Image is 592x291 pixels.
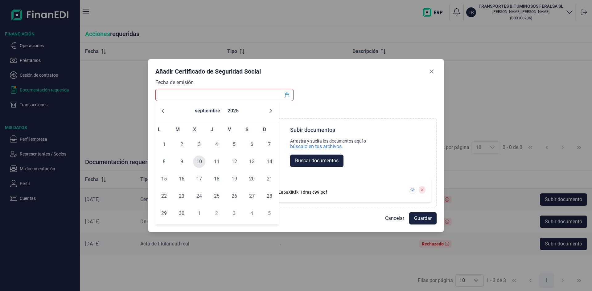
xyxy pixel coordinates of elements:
[155,67,261,76] div: Añadir Certificado de Seguridad Social
[263,156,276,168] span: 14
[290,143,366,150] div: búscalo en tus archivos.
[281,89,293,100] button: Choose Date
[175,207,188,220] span: 30
[191,153,208,170] td: 10/09/2025
[246,207,258,220] span: 4
[228,173,240,185] span: 19
[225,188,243,205] td: 26/09/2025
[175,173,188,185] span: 16
[263,138,276,151] span: 7
[158,106,168,116] button: Previous Month
[290,139,366,143] div: Arrastra y suelta los documentos aquí o
[211,156,223,168] span: 11
[261,136,278,153] td: 07/09/2025
[173,205,191,222] td: 30/09/2025
[261,188,278,205] td: 28/09/2025
[290,126,335,134] div: Subir documentos
[193,173,205,185] span: 17
[266,106,276,116] button: Next Month
[175,138,188,151] span: 2
[193,190,205,202] span: 24
[246,156,258,168] span: 13
[175,156,188,168] span: 9
[208,188,226,205] td: 25/09/2025
[243,170,261,188] td: 20/09/2025
[155,170,173,188] td: 15/09/2025
[158,138,170,151] span: 1
[228,138,240,151] span: 5
[158,207,170,220] span: 29
[191,136,208,153] td: 03/09/2025
[173,188,191,205] td: 23/09/2025
[246,173,258,185] span: 20
[211,127,213,132] span: J
[263,173,276,185] span: 21
[246,190,258,202] span: 27
[158,127,161,132] span: L
[414,215,432,222] span: Guardar
[175,190,188,202] span: 23
[193,127,196,132] span: X
[193,207,205,220] span: 1
[290,155,343,167] button: Buscar documentos
[263,190,276,202] span: 28
[173,153,191,170] td: 09/09/2025
[211,138,223,151] span: 4
[225,205,243,222] td: 03/10/2025
[173,136,191,153] td: 02/09/2025
[193,156,205,168] span: 10
[155,79,194,86] label: Fecha de emisión
[228,190,240,202] span: 26
[225,103,241,118] button: Choose Year
[261,153,278,170] td: 14/09/2025
[261,205,278,222] td: 05/10/2025
[243,136,261,153] td: 06/09/2025
[158,173,170,185] span: 15
[290,143,343,150] div: búscalo en tus archivos.
[427,67,437,76] button: Close
[155,136,173,153] td: 01/09/2025
[175,127,180,132] span: M
[208,153,226,170] td: 11/09/2025
[243,188,261,205] td: 27/09/2025
[211,190,223,202] span: 25
[155,101,279,224] div: Choose Date
[191,170,208,188] td: 17/09/2025
[246,138,258,151] span: 6
[245,127,249,132] span: S
[263,207,276,220] span: 5
[192,103,223,118] button: Choose Month
[261,170,278,188] td: 21/09/2025
[211,207,223,220] span: 2
[158,190,170,202] span: 22
[228,156,240,168] span: 12
[191,188,208,205] td: 24/09/2025
[228,207,240,220] span: 3
[191,205,208,222] td: 01/10/2025
[228,127,231,132] span: V
[208,170,226,188] td: 18/09/2025
[173,170,191,188] td: 16/09/2025
[225,136,243,153] td: 05/09/2025
[385,215,404,222] span: Cancelar
[380,212,409,224] button: Cancelar
[208,136,226,153] td: 04/09/2025
[295,157,339,164] span: Buscar documentos
[211,173,223,185] span: 18
[208,205,226,222] td: 02/10/2025
[155,153,173,170] td: 08/09/2025
[243,153,261,170] td: 13/09/2025
[225,153,243,170] td: 12/09/2025
[193,138,205,151] span: 3
[155,205,173,222] td: 29/09/2025
[409,212,437,224] button: Guardar
[225,170,243,188] td: 19/09/2025
[158,156,170,168] span: 8
[243,205,261,222] td: 04/10/2025
[263,127,266,132] span: D
[155,188,173,205] td: 22/09/2025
